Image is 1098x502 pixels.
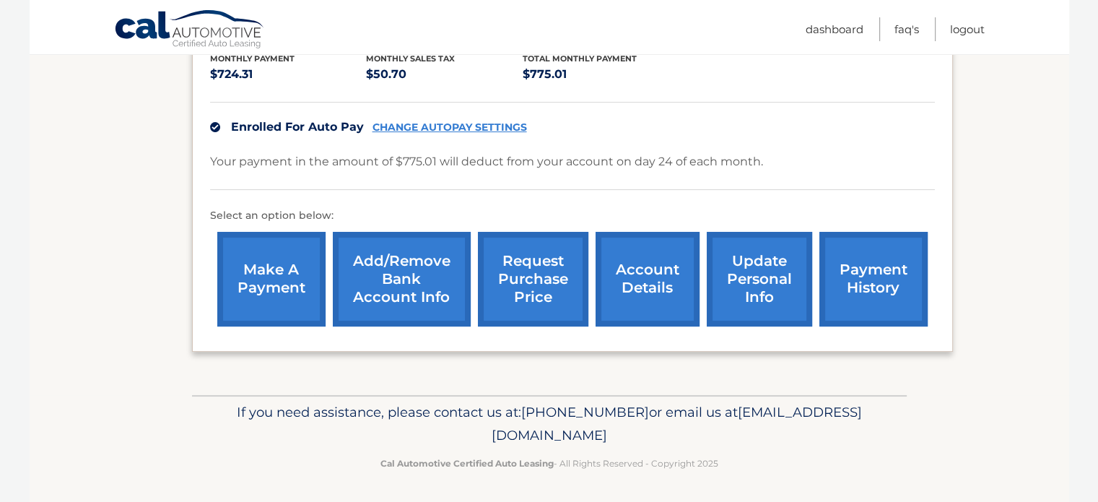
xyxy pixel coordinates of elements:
[523,64,679,85] p: $775.01
[210,152,763,172] p: Your payment in the amount of $775.01 will deduct from your account on day 24 of each month.
[380,458,554,469] strong: Cal Automotive Certified Auto Leasing
[201,401,897,447] p: If you need assistance, please contact us at: or email us at
[707,232,812,326] a: update personal info
[950,17,985,41] a: Logout
[596,232,700,326] a: account details
[231,120,364,134] span: Enrolled For Auto Pay
[366,53,455,64] span: Monthly sales Tax
[114,9,266,51] a: Cal Automotive
[523,53,637,64] span: Total Monthly Payment
[201,456,897,471] p: - All Rights Reserved - Copyright 2025
[333,232,471,326] a: Add/Remove bank account info
[372,121,527,134] a: CHANGE AUTOPAY SETTINGS
[521,404,649,420] span: [PHONE_NUMBER]
[894,17,919,41] a: FAQ's
[819,232,928,326] a: payment history
[366,64,523,85] p: $50.70
[806,17,863,41] a: Dashboard
[210,64,367,85] p: $724.31
[217,232,326,326] a: make a payment
[210,122,220,132] img: check.svg
[210,53,295,64] span: Monthly Payment
[478,232,588,326] a: request purchase price
[210,207,935,225] p: Select an option below:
